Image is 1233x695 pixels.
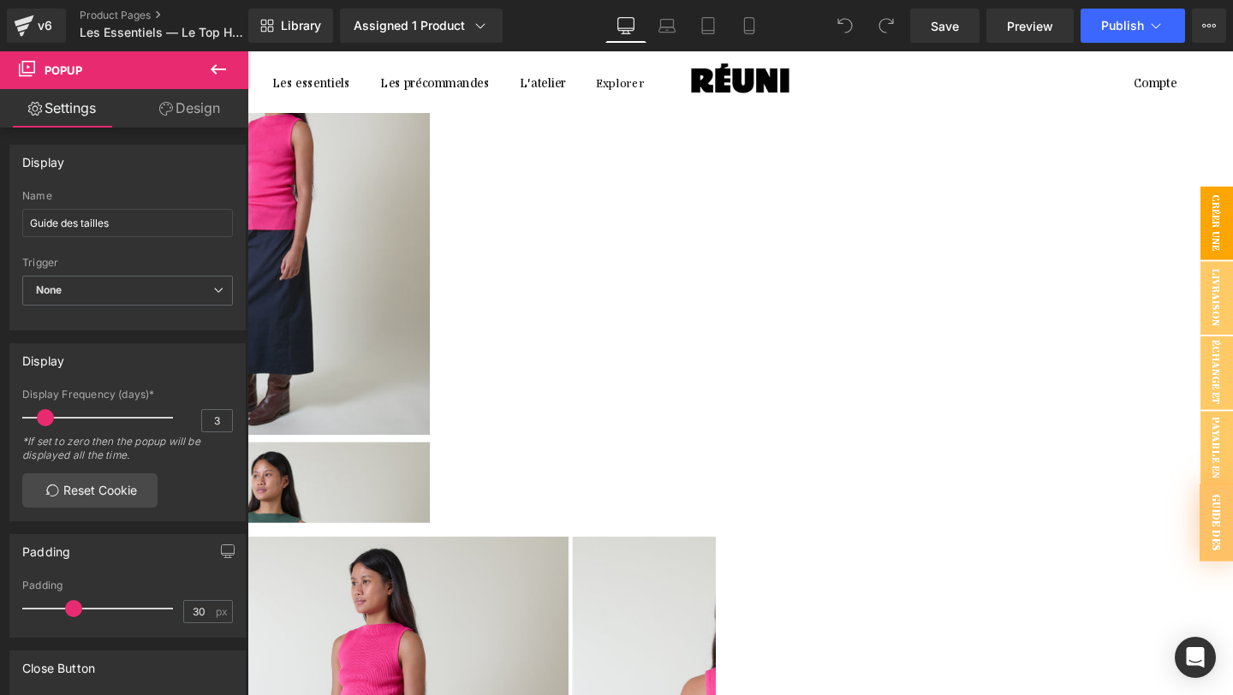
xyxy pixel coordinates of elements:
span: livraison offerte [968,221,1036,298]
div: Trigger [22,257,233,269]
span: px [216,606,230,617]
button: Publish [1081,9,1185,43]
div: Assigned 1 Product [354,17,489,34]
span: échange et retour [968,300,1036,377]
a: Laptop [646,9,688,43]
div: Padding [22,579,233,591]
div: Display [22,344,64,368]
a: Explorer [366,15,417,50]
span: Save [931,17,959,35]
button: More [1192,9,1226,43]
a: New Library [248,9,333,43]
div: Display Frequency (days)* [22,389,233,401]
span: Preview [1007,17,1053,35]
div: Name [22,190,233,202]
button: Redo [869,9,903,43]
img: RÉUNI [467,13,569,44]
div: Display [22,146,64,169]
button: Les essentiels [26,18,121,45]
a: Product Pages [80,9,277,22]
span: Payable en 3X [968,378,1036,455]
a: Design [128,89,252,128]
b: None [36,283,63,296]
span: CRÉER UNE ALERTE [968,142,1036,219]
button: L'atelier [286,18,348,45]
span: Guide des tailles [965,454,1037,536]
a: Mobile [729,9,770,43]
a: Reset Cookie [22,473,158,508]
button: Les précommandes [140,18,267,45]
span: Les Essentiels — Le Top Hydra [80,26,244,39]
div: Open Intercom Messenger [1175,637,1216,678]
span: Popup [45,63,82,77]
a: Desktop [605,9,646,43]
a: Tablet [688,9,729,43]
div: *If set to zero then the popup will be displayed all the time.​ [22,435,233,473]
div: v6 [34,15,56,37]
span: Publish [1101,19,1144,33]
a: v6 [7,9,66,43]
span: Library [281,18,321,33]
div: Padding [22,535,70,559]
div: Close Button [22,651,95,675]
button: Undo [828,9,862,43]
a: Preview [986,9,1074,43]
a: Compte [932,20,977,45]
